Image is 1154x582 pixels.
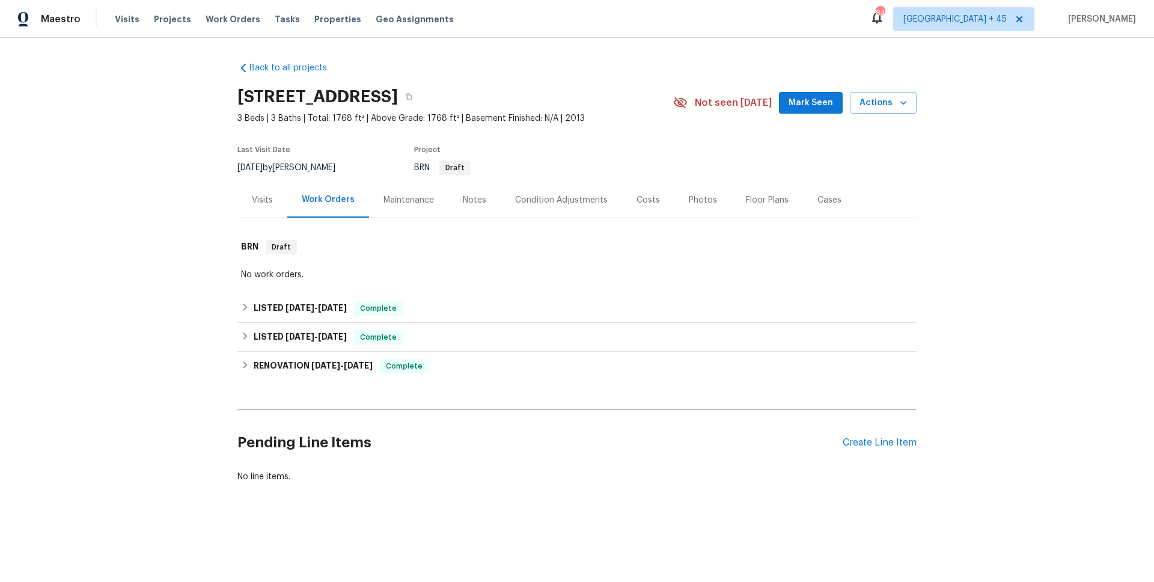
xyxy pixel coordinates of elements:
[285,332,314,341] span: [DATE]
[515,194,608,206] div: Condition Adjustments
[381,360,427,372] span: Complete
[241,240,258,254] h6: BRN
[850,92,917,114] button: Actions
[414,164,471,172] span: BRN
[843,437,917,449] div: Create Line Item
[254,330,347,345] h6: LISTED
[237,294,917,323] div: LISTED [DATE]-[DATE]Complete
[254,301,347,316] h6: LISTED
[637,194,660,206] div: Costs
[237,164,263,172] span: [DATE]
[859,96,907,111] span: Actions
[254,359,373,373] h6: RENOVATION
[779,92,843,114] button: Mark Seen
[237,112,673,124] span: 3 Beds | 3 Baths | Total: 1768 ft² | Above Grade: 1768 ft² | Basement Finished: N/A | 2013
[311,361,373,370] span: -
[115,13,139,25] span: Visits
[414,146,441,153] span: Project
[237,352,917,381] div: RENOVATION [DATE]-[DATE]Complete
[441,164,469,171] span: Draft
[237,415,843,471] h2: Pending Line Items
[285,304,347,312] span: -
[237,471,917,483] div: No line items.
[314,13,361,25] span: Properties
[275,15,300,23] span: Tasks
[154,13,191,25] span: Projects
[318,304,347,312] span: [DATE]
[376,13,454,25] span: Geo Assignments
[237,323,917,352] div: LISTED [DATE]-[DATE]Complete
[41,13,81,25] span: Maestro
[383,194,434,206] div: Maintenance
[689,194,717,206] div: Photos
[285,332,347,341] span: -
[252,194,273,206] div: Visits
[463,194,486,206] div: Notes
[237,161,350,175] div: by [PERSON_NAME]
[285,304,314,312] span: [DATE]
[237,62,353,74] a: Back to all projects
[355,331,401,343] span: Complete
[398,86,420,108] button: Copy Address
[318,332,347,341] span: [DATE]
[789,96,833,111] span: Mark Seen
[237,228,917,266] div: BRN Draft
[903,13,1007,25] span: [GEOGRAPHIC_DATA] + 45
[746,194,789,206] div: Floor Plans
[302,194,355,206] div: Work Orders
[311,361,340,370] span: [DATE]
[817,194,841,206] div: Cases
[695,97,772,109] span: Not seen [DATE]
[241,269,913,281] div: No work orders.
[355,302,401,314] span: Complete
[267,241,296,253] span: Draft
[876,7,884,19] div: 843
[206,13,260,25] span: Work Orders
[237,146,290,153] span: Last Visit Date
[344,361,373,370] span: [DATE]
[237,91,398,103] h2: [STREET_ADDRESS]
[1063,13,1136,25] span: [PERSON_NAME]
